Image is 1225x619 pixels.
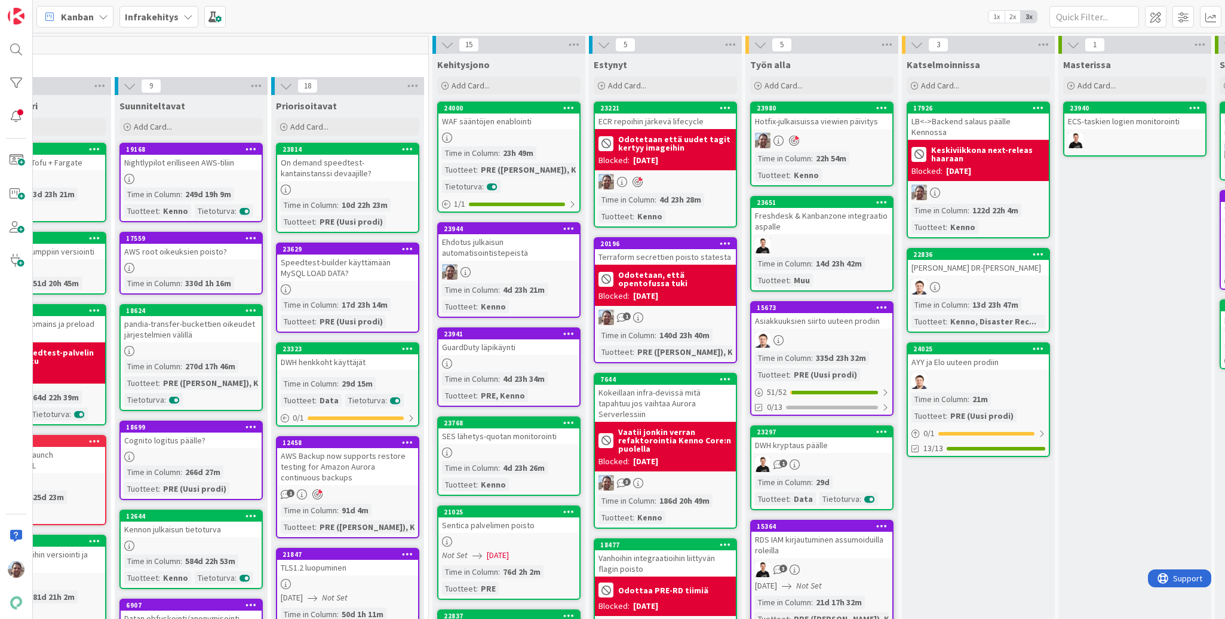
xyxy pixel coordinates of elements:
div: 15364 [751,521,892,532]
div: 23944Ehdotus julkaisun automatisointistepeistä [438,223,579,261]
div: 151d 20h 45m [26,277,82,290]
div: 15673 [757,304,892,312]
div: 4d 23h 34m [500,372,548,385]
span: : [337,377,339,390]
span: : [180,360,182,373]
div: 18699Cognito logitus päälle? [121,422,262,448]
div: Kenno [160,204,191,217]
div: Tuotteet [124,376,158,390]
div: Data [317,394,342,407]
div: 20196 [595,238,736,249]
div: 7644Kokeillaan infra-devissä mitä tapahtuu jos vaihtaa Aurora Serverlessiin [595,374,736,422]
img: JV [755,456,770,472]
span: Add Card... [290,121,328,132]
div: LB<->Backend salaus päälle Kennossa [908,114,1049,140]
span: Add Card... [134,121,172,132]
div: 24025 [913,345,1049,353]
div: ECR repoihin järkevä lifecycle [595,114,736,129]
div: 10d 22h 23m [339,198,391,212]
div: 18624 [121,305,262,316]
div: 18699 [121,422,262,433]
span: : [164,393,166,406]
div: Time in Column [911,393,968,406]
div: 63d 23h 21m [26,188,78,201]
div: 24025AYY ja Elo uuteen prodiin [908,344,1049,370]
div: JV [751,456,892,472]
img: ET [8,561,24,578]
span: : [633,210,634,223]
div: [DATE] [946,165,971,177]
div: 17559 [121,233,262,244]
div: 19168Nightlypilot erilliseen AWS-tiliin [121,144,262,170]
div: 22836[PERSON_NAME] DR-[PERSON_NAME] [908,249,1049,275]
span: Masterissa [1063,59,1111,71]
div: 23221 [600,104,736,112]
div: pandia-transfer-buckettien oikeudet järjestelmien välillä [121,316,262,342]
div: Time in Column [281,298,337,311]
div: 21m [969,393,991,406]
div: 4d 23h 28m [656,193,704,206]
span: : [315,315,317,328]
div: 23814On demand speedtest-kantainstanssi devaajille? [277,144,418,181]
div: Tietoturva [29,407,69,421]
div: Tuotteet [911,315,945,328]
span: : [945,220,947,234]
div: AYY ja Elo uuteen prodiin [908,354,1049,370]
span: Add Card... [1077,80,1116,91]
div: 19168 [121,144,262,155]
div: 24000 [438,103,579,114]
span: 1 / 1 [454,198,465,210]
div: 23814 [277,144,418,155]
div: 270d 17h 46m [182,360,238,373]
div: 12458 [277,437,418,448]
div: 18624 [126,307,262,315]
div: 330d 1h 16m [182,277,234,290]
div: Tuotteet [281,215,315,228]
div: 23941GuardDuty läpikäynti [438,329,579,355]
div: 21025 [438,507,579,517]
div: 23297 [751,427,892,437]
div: Tuotteet [755,368,789,381]
span: Katselmoinnissa [907,59,980,71]
div: JV [1064,133,1205,148]
div: 23221ECR repoihin järkevä lifecycle [595,103,736,129]
div: 23940 [1070,104,1205,112]
div: 12458AWS Backup now supports restore testing for Amazon Aurora continuous backups [277,437,418,485]
span: Add Card... [452,80,490,91]
div: Tuotteet [124,204,158,217]
div: Tuotteet [911,220,945,234]
div: 19168 [126,145,262,154]
div: Time in Column [598,193,655,206]
div: Kokeillaan infra-devissä mitä tapahtuu jos vaihtaa Aurora Serverlessiin [595,385,736,422]
div: 20196 [600,240,736,248]
div: 23980 [751,103,892,114]
div: Hotfix-julkaisuissa viewien päivitys [751,114,892,129]
div: 12644Kennon julkaisun tietoturva [121,511,262,537]
div: Blocked: [598,154,630,167]
div: Freshdesk & Kanbanzone integraatio aspalle [751,208,892,234]
span: : [498,372,500,385]
div: Tuotteet [911,409,945,422]
div: Tuotteet [281,315,315,328]
div: Time in Column [281,198,337,212]
span: 18 [297,79,318,93]
span: 5 [615,38,635,52]
div: 15673 [751,302,892,313]
img: JV [1068,133,1083,148]
div: 20196Terraform secrettien poisto statesta [595,238,736,265]
div: Tietoturva [442,180,482,193]
div: WAF sääntöjen enablointi [438,114,579,129]
div: Time in Column [124,188,180,201]
div: 22836 [908,249,1049,260]
div: PRE (Uusi prodi) [791,368,860,381]
span: : [811,152,813,165]
span: : [655,193,656,206]
div: 23629Speedtest-builder käyttämään MySQL LOAD DATA? [277,244,418,281]
span: 3x [1021,11,1037,23]
div: 22h 54m [813,152,849,165]
div: TG [751,332,892,348]
div: 17926 [913,104,1049,112]
div: 24000WAF sääntöjen enablointi [438,103,579,129]
div: DWH henkkoht käyttäjät [277,354,418,370]
span: 1 [623,312,631,320]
